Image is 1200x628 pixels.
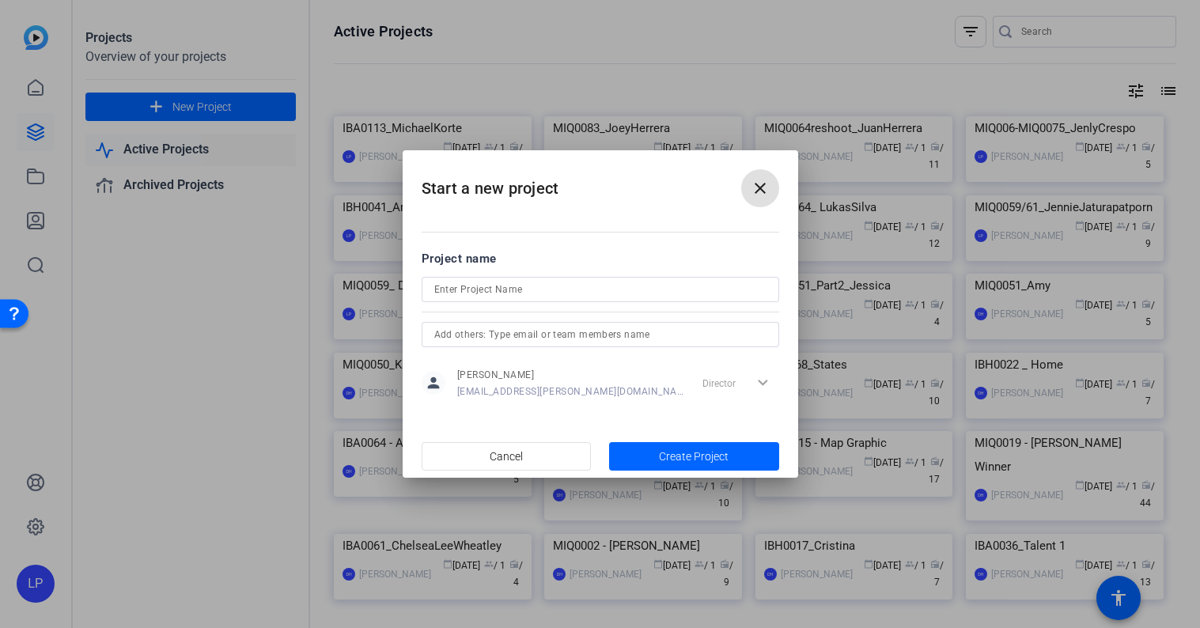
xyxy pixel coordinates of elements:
[751,179,770,198] mat-icon: close
[609,442,779,471] button: Create Project
[434,325,767,344] input: Add others: Type email or team members name
[403,150,798,214] h2: Start a new project
[422,250,779,267] div: Project name
[457,385,684,398] span: [EMAIL_ADDRESS][PERSON_NAME][DOMAIN_NAME]
[422,371,445,395] mat-icon: person
[457,369,684,381] span: [PERSON_NAME]
[659,448,729,465] span: Create Project
[490,441,523,471] span: Cancel
[434,280,767,299] input: Enter Project Name
[422,442,592,471] button: Cancel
